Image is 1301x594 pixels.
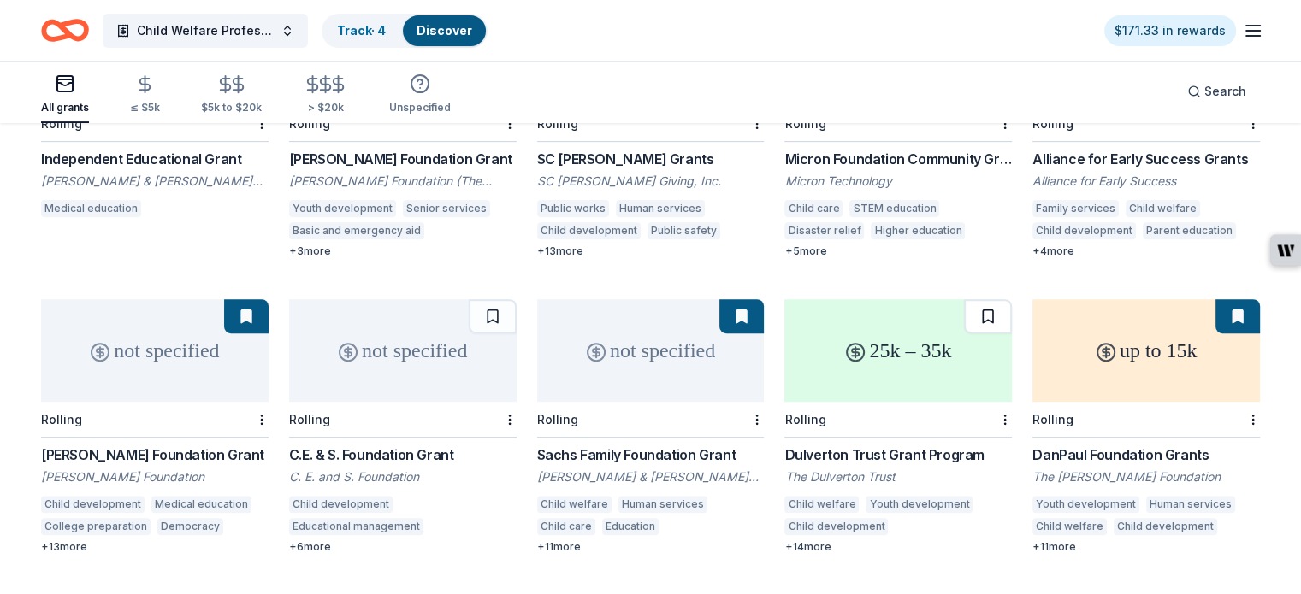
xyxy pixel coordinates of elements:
[1032,496,1139,513] div: Youth development
[784,222,864,239] div: Disaster relief
[537,412,578,426] div: Rolling
[41,299,269,554] a: not specifiedRolling[PERSON_NAME] Foundation Grant[PERSON_NAME] FoundationChild developmentMedica...
[618,496,707,513] div: Human services
[1032,518,1107,535] div: Child welfare
[784,149,1012,169] div: Micron Foundation Community Grant
[389,67,451,123] button: Unspecified
[289,496,393,513] div: Child development
[616,200,705,217] div: Human services
[1126,200,1200,217] div: Child welfare
[537,116,578,131] div: Rolling
[1143,222,1236,239] div: Parent education
[537,496,612,513] div: Child welfare
[537,149,765,169] div: SC [PERSON_NAME] Grants
[41,10,89,50] a: Home
[41,518,151,535] div: College preparation
[602,518,659,535] div: Education
[648,222,720,239] div: Public safety
[784,200,843,217] div: Child care
[1032,299,1260,554] a: up to 15kRollingDanPaul Foundation GrantsThe [PERSON_NAME] FoundationYouth developmentHuman servi...
[389,101,451,115] div: Unspecified
[1104,15,1236,46] a: $171.33 in rewards
[1032,173,1260,190] div: Alliance for Early Success
[1032,244,1260,258] div: + 4 more
[289,173,517,190] div: [PERSON_NAME] Foundation (The [PERSON_NAME] Foundation)
[1032,540,1260,554] div: + 11 more
[784,173,1012,190] div: Micron Technology
[157,518,223,535] div: Democracy
[289,3,517,258] a: not specifiedRolling[PERSON_NAME] Foundation Grant[PERSON_NAME] Foundation (The [PERSON_NAME] Fou...
[537,200,609,217] div: Public works
[41,444,269,465] div: [PERSON_NAME] Foundation Grant
[784,3,1012,258] a: not specifiedRollingMicron Foundation Community GrantMicron TechnologyChild careSTEM educationDis...
[1146,496,1235,513] div: Human services
[1032,468,1260,485] div: The [PERSON_NAME] Foundation
[784,299,1012,554] a: 25k – 35kRollingDulverton Trust Grant ProgramThe Dulverton TrustChild welfareYouth developmentChi...
[537,518,595,535] div: Child care
[137,21,274,41] span: Child Welfare Profession Expansion and Investment
[537,3,765,258] a: not specifiedRollingSC [PERSON_NAME] GrantsSC [PERSON_NAME] Giving, Inc.Public worksHuman service...
[289,518,423,535] div: Educational management
[41,468,269,485] div: [PERSON_NAME] Foundation
[403,200,490,217] div: Senior services
[784,244,1012,258] div: + 5 more
[41,496,145,513] div: Child development
[1114,518,1217,535] div: Child development
[784,468,1012,485] div: The Dulverton Trust
[41,200,141,217] div: Medical education
[289,200,396,217] div: Youth development
[1204,81,1246,102] span: Search
[1032,200,1119,217] div: Family services
[849,200,939,217] div: STEM education
[41,149,269,169] div: Independent Educational Grant
[289,244,517,258] div: + 3 more
[289,299,517,402] div: not specified
[537,540,765,554] div: + 11 more
[322,14,488,48] button: Track· 4Discover
[784,116,825,131] div: Rolling
[784,299,1012,402] div: 25k – 35k
[41,101,89,115] div: All grants
[289,222,424,239] div: Basic and emergency aid
[1032,3,1260,258] a: not specifiedRollingAlliance for Early Success GrantsAlliance for Early SuccessFamily servicesChi...
[1032,299,1260,402] div: up to 15k
[103,14,308,48] button: Child Welfare Profession Expansion and Investment
[130,68,160,123] button: ≤ $5k
[289,540,517,554] div: + 6 more
[784,412,825,426] div: Rolling
[41,116,82,131] div: Rolling
[337,23,386,38] a: Track· 4
[537,173,765,190] div: SC [PERSON_NAME] Giving, Inc.
[784,496,859,513] div: Child welfare
[537,222,641,239] div: Child development
[41,299,269,402] div: not specified
[1032,149,1260,169] div: Alliance for Early Success Grants
[151,496,251,513] div: Medical education
[1032,116,1073,131] div: Rolling
[537,244,765,258] div: + 13 more
[289,116,330,131] div: Rolling
[41,67,89,123] button: All grants
[537,299,765,554] a: not specifiedRollingSachs Family Foundation Grant[PERSON_NAME] & [PERSON_NAME] FoundationChild we...
[303,68,348,123] button: > $20k
[289,468,517,485] div: C. E. and S. Foundation
[303,101,348,115] div: > $20k
[201,101,262,115] div: $5k to $20k
[866,496,973,513] div: Youth development
[201,68,262,123] button: $5k to $20k
[784,444,1012,465] div: Dulverton Trust Grant Program
[871,222,965,239] div: Higher education
[784,540,1012,554] div: + 14 more
[537,444,765,465] div: Sachs Family Foundation Grant
[289,299,517,554] a: not specifiedRollingC.E. & S. Foundation GrantC. E. and S. FoundationChild developmentEducational...
[41,173,269,190] div: [PERSON_NAME] & [PERSON_NAME] Innovative Medicine
[537,468,765,485] div: [PERSON_NAME] & [PERSON_NAME] Foundation
[1032,412,1073,426] div: Rolling
[1174,74,1260,109] button: Search
[289,412,330,426] div: Rolling
[784,518,888,535] div: Child development
[41,412,82,426] div: Rolling
[1032,222,1136,239] div: Child development
[537,299,765,402] div: not specified
[41,540,269,554] div: + 13 more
